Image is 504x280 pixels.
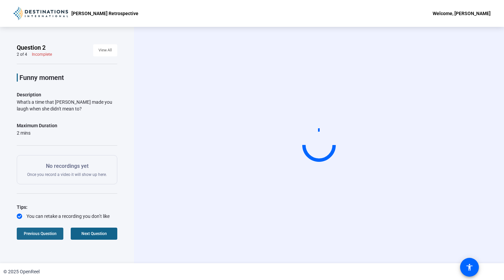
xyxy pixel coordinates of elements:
[99,45,112,55] span: View All
[71,9,138,17] p: [PERSON_NAME] Retrospective
[27,162,107,177] div: Once you record a video it will show up here.
[433,9,491,17] div: Welcome, [PERSON_NAME]
[32,52,52,57] div: Incomplete
[17,44,46,52] span: Question 2
[13,7,68,20] img: OpenReel logo
[19,74,117,82] p: Funny moment
[17,99,117,112] div: What's a time that [PERSON_NAME] made you laugh when she didn't mean to?
[465,263,474,271] mat-icon: accessibility
[17,228,63,240] button: Previous Question
[24,231,57,236] span: Previous Question
[17,203,117,211] div: Tips:
[81,231,107,236] span: Next Question
[17,213,117,220] div: You can retake a recording you don’t like
[17,122,57,130] div: Maximum Duration
[17,52,27,57] div: 2 of 4
[93,44,117,56] button: View All
[17,130,57,136] div: 2 mins
[27,162,107,170] p: No recordings yet
[17,91,117,99] p: Description
[3,268,40,275] div: © 2025 OpenReel
[71,228,117,240] button: Next Question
